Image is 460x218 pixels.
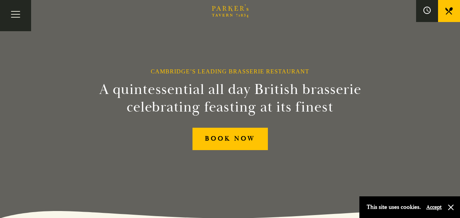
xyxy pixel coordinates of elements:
[151,68,309,75] h1: Cambridge’s Leading Brasserie Restaurant
[367,202,421,212] p: This site uses cookies.
[426,204,442,211] button: Accept
[192,128,268,150] a: BOOK NOW
[63,81,397,116] h2: A quintessential all day British brasserie celebrating feasting at its finest
[447,204,455,211] button: Close and accept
